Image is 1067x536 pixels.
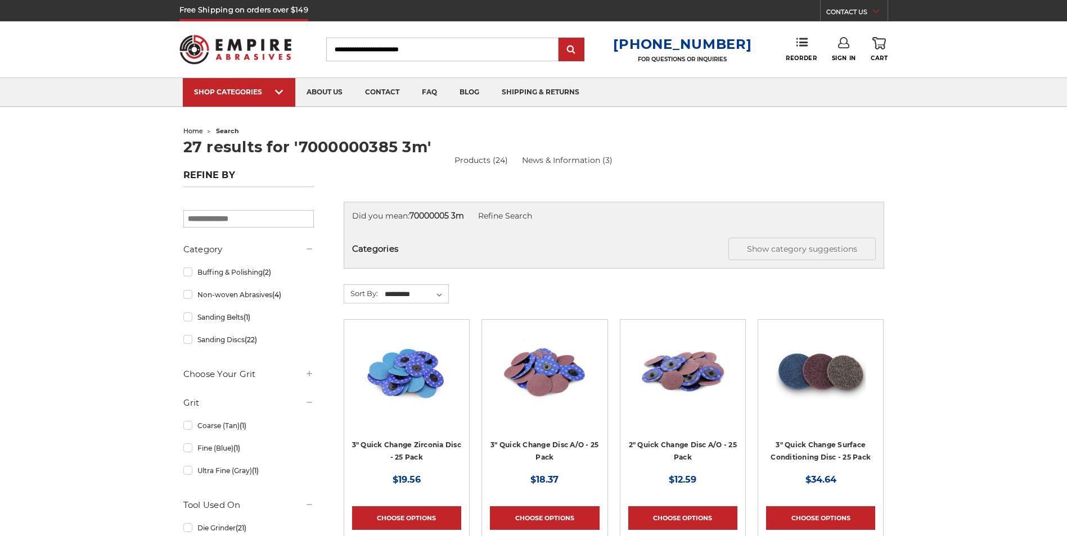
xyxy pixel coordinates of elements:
[766,328,875,437] a: 3-inch surface conditioning quick change disc by Black Hawk Abrasives
[786,54,817,62] span: Reorder
[183,330,314,349] a: Sanding Discs(22)
[454,155,508,166] a: Products (24)
[272,290,281,299] span: (4)
[194,88,284,96] div: SHOP CATEGORIES
[244,313,250,321] span: (1)
[179,28,292,71] img: Empire Abrasives
[183,139,884,155] h1: 27 results for '7000000385 3m'
[344,285,378,302] label: Sort By:
[669,474,696,485] span: $12.59
[522,155,613,166] a: News & Information (3)
[252,466,259,475] span: (1)
[352,328,461,437] a: Set of 3-inch Metalworking Discs in 80 Grit, quick-change Zirconia abrasive by Empire Abrasives, ...
[805,474,836,485] span: $34.64
[490,328,599,437] a: 3-inch aluminum oxide quick change sanding discs for sanding and deburring
[183,396,314,410] h5: Grit
[352,440,461,462] a: 3" Quick Change Zirconia Disc - 25 Pack
[411,78,448,107] a: faq
[771,440,871,462] a: 3" Quick Change Surface Conditioning Disc - 25 Pack
[245,335,257,344] span: (22)
[613,36,751,52] a: [PHONE_NUMBER]
[183,367,314,381] h5: Choose Your Grit
[613,56,751,63] p: FOR QUESTIONS OR INQUIRIES
[183,243,314,256] h5: Category
[530,474,559,485] span: $18.37
[352,238,876,260] h5: Categories
[560,39,583,61] input: Submit
[490,78,591,107] a: shipping & returns
[383,286,448,303] select: Sort By:
[490,440,598,462] a: 3" Quick Change Disc A/O - 25 Pack
[183,262,314,282] a: Buffing & Polishing(2)
[393,474,421,485] span: $19.56
[871,37,888,62] a: Cart
[638,328,728,417] img: 2 inch red aluminum oxide quick change sanding discs for metalwork
[183,285,314,305] a: Non-woven Abrasives(4)
[352,210,876,222] div: Did you mean:
[183,498,314,512] h5: Tool Used On
[240,421,246,430] span: (1)
[362,328,452,417] img: Set of 3-inch Metalworking Discs in 80 Grit, quick-change Zirconia abrasive by Empire Abrasives, ...
[263,268,271,276] span: (2)
[766,506,875,530] a: Choose Options
[352,506,461,530] a: Choose Options
[490,506,599,530] a: Choose Options
[183,307,314,327] a: Sanding Belts(1)
[832,54,856,62] span: Sign In
[295,78,354,107] a: about us
[628,328,737,437] a: 2 inch red aluminum oxide quick change sanding discs for metalwork
[776,328,866,417] img: 3-inch surface conditioning quick change disc by Black Hawk Abrasives
[183,170,314,187] h5: Refine by
[629,440,737,462] a: 2" Quick Change Disc A/O - 25 Pack
[871,54,888,62] span: Cart
[183,127,203,135] a: home
[354,78,411,107] a: contact
[183,438,314,458] a: Fine (Blue)(1)
[216,127,239,135] span: search
[499,328,589,417] img: 3-inch aluminum oxide quick change sanding discs for sanding and deburring
[786,37,817,61] a: Reorder
[233,444,240,452] span: (1)
[478,211,532,221] a: Refine Search
[448,78,490,107] a: blog
[183,461,314,480] a: Ultra Fine (Gray)(1)
[628,506,737,530] a: Choose Options
[183,416,314,435] a: Coarse (Tan)(1)
[826,6,888,21] a: CONTACT US
[236,524,246,532] span: (21)
[409,211,464,221] strong: 70000005 3m
[728,238,876,260] button: Show category suggestions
